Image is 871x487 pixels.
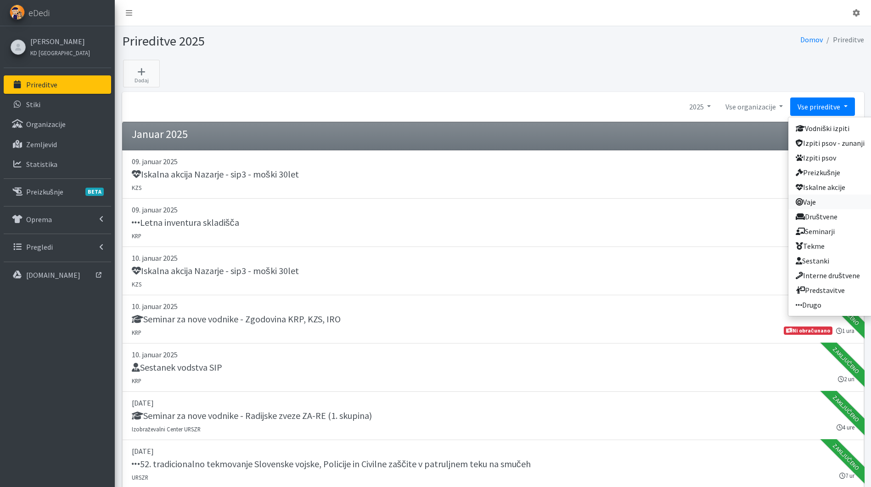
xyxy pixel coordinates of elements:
[26,100,40,109] p: Stiki
[26,215,52,224] p: Oprema
[682,97,718,116] a: 2025
[4,115,111,133] a: Organizacije
[790,97,854,116] a: Vse prireditve
[26,187,63,196] p: Preizkušnje
[30,36,90,47] a: [PERSON_NAME]
[4,155,111,173] a: Statistika
[132,128,188,141] h4: Januar 2025
[26,80,57,89] p: Prireditve
[122,247,864,295] a: 10. januar 2025 Iskalna akcija Nazarje - sip3 - moški 30let KZS 7 ur Obračunano Zaključeno
[122,295,864,344] a: 10. januar 2025 Seminar za nove vodnike - Zgodovina KRP, KZS, IRO KRP 1 ura Ni obračunano Zaključeno
[26,120,66,129] p: Organizacije
[132,169,299,180] h5: Iskalna akcija Nazarje - sip3 - moški 30let
[784,327,832,335] span: Ni obračunano
[4,266,111,284] a: [DOMAIN_NAME]
[132,217,239,228] h5: Letna inventura skladišča
[4,238,111,256] a: Pregledi
[823,33,864,46] li: Prireditve
[132,410,372,421] h5: Seminar za nove vodnike - Radijske zveze ZA-RE (1. skupina)
[26,270,80,280] p: [DOMAIN_NAME]
[30,49,90,57] small: KD [GEOGRAPHIC_DATA]
[132,329,141,336] small: KRP
[122,199,864,247] a: 09. januar 2025 Letna inventura skladišča KRP 3 ure Zaključeno
[132,377,141,384] small: KRP
[4,210,111,229] a: Oprema
[4,183,111,201] a: PreizkušnjeBETA
[132,425,201,433] small: Izobraževalni Center URSZR
[28,6,50,20] span: eDedi
[26,242,53,252] p: Pregledi
[132,184,141,191] small: KZS
[132,314,341,325] h5: Seminar za nove vodnike - Zgodovina KRP, KZS, IRO
[122,150,864,199] a: 09. januar 2025 Iskalna akcija Nazarje - sip3 - moški 30let KZS 7 ur Obračunano Zaključeno
[132,397,854,408] p: [DATE]
[132,265,299,276] h5: Iskalna akcija Nazarje - sip3 - moški 30let
[4,135,111,154] a: Zemljevid
[132,349,854,360] p: 10. januar 2025
[800,35,823,44] a: Domov
[123,60,160,87] a: Dodaj
[132,204,854,215] p: 09. januar 2025
[4,95,111,114] a: Stiki
[85,188,104,196] span: BETA
[132,301,854,312] p: 10. januar 2025
[718,97,790,116] a: Vse organizacije
[30,47,90,58] a: KD [GEOGRAPHIC_DATA]
[132,232,141,240] small: KRP
[132,252,854,264] p: 10. januar 2025
[122,33,490,49] h1: Prireditve 2025
[26,160,57,169] p: Statistika
[132,281,141,288] small: KZS
[132,474,148,481] small: URSZR
[122,344,864,392] a: 10. januar 2025 Sestanek vodstva SIP KRP 2 uri Zaključeno
[4,75,111,94] a: Prireditve
[10,5,25,20] img: eDedi
[132,446,854,457] p: [DATE]
[122,392,864,440] a: [DATE] Seminar za nove vodnike - Radijske zveze ZA-RE (1. skupina) Izobraževalni Center URSZR 4 u...
[132,362,222,373] h5: Sestanek vodstva SIP
[132,458,531,470] h5: 52. tradicionalno tekmovanje Slovenske vojske, Policije in Civilne zaščite v patruljnem teku na s...
[132,156,854,167] p: 09. januar 2025
[26,140,57,149] p: Zemljevid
